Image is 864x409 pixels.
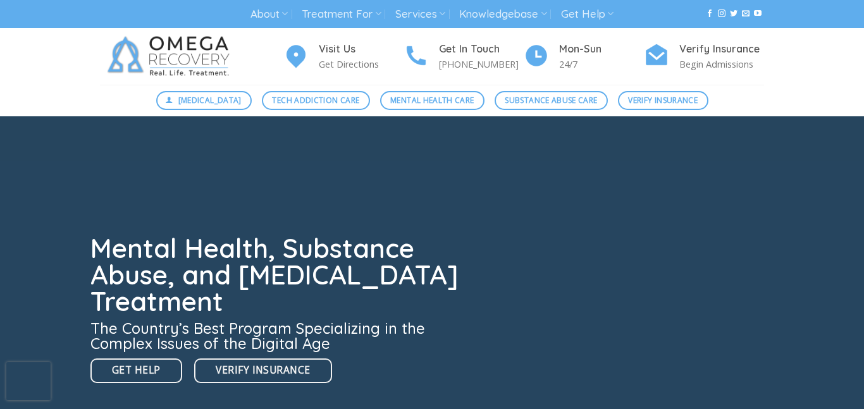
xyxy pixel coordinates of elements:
[90,320,466,351] h3: The Country’s Best Program Specializing in the Complex Issues of the Digital Age
[404,41,524,72] a: Get In Touch [PHONE_NUMBER]
[395,3,445,26] a: Services
[302,3,381,26] a: Treatment For
[742,9,750,18] a: Send us an email
[559,41,644,58] h4: Mon-Sun
[618,91,708,110] a: Verify Insurance
[178,94,242,106] span: [MEDICAL_DATA]
[679,41,764,58] h4: Verify Insurance
[559,57,644,71] p: 24/7
[156,91,252,110] a: [MEDICAL_DATA]
[6,362,51,400] iframe: reCAPTCHA
[439,57,524,71] p: [PHONE_NUMBER]
[561,3,614,26] a: Get Help
[718,9,725,18] a: Follow on Instagram
[380,91,484,110] a: Mental Health Care
[100,28,242,85] img: Omega Recovery
[194,358,331,383] a: Verify Insurance
[706,9,713,18] a: Follow on Facebook
[390,94,474,106] span: Mental Health Care
[90,358,182,383] a: Get Help
[319,57,404,71] p: Get Directions
[262,91,370,110] a: Tech Addiction Care
[679,57,764,71] p: Begin Admissions
[505,94,597,106] span: Substance Abuse Care
[250,3,288,26] a: About
[730,9,737,18] a: Follow on Twitter
[495,91,608,110] a: Substance Abuse Care
[216,362,310,378] span: Verify Insurance
[90,235,466,315] h1: Mental Health, Substance Abuse, and [MEDICAL_DATA] Treatment
[644,41,764,72] a: Verify Insurance Begin Admissions
[459,3,546,26] a: Knowledgebase
[319,41,404,58] h4: Visit Us
[272,94,359,106] span: Tech Addiction Care
[283,41,404,72] a: Visit Us Get Directions
[628,94,698,106] span: Verify Insurance
[754,9,762,18] a: Follow on YouTube
[439,41,524,58] h4: Get In Touch
[112,362,161,378] span: Get Help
